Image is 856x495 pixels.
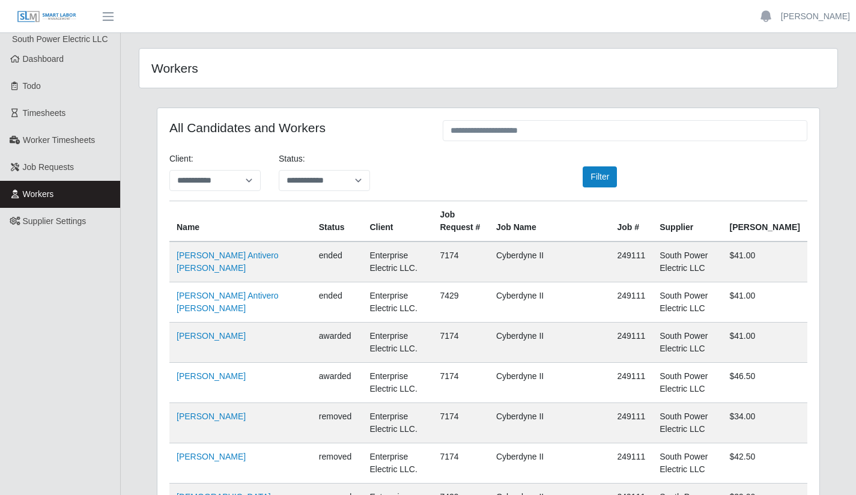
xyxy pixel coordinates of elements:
[17,10,77,23] img: SLM Logo
[433,323,488,363] td: 7174
[363,241,433,282] td: Enterprise Electric LLC.
[652,363,722,403] td: South Power Electric LLC
[722,323,807,363] td: $41.00
[610,323,652,363] td: 249111
[312,201,363,242] th: Status
[23,108,66,118] span: Timesheets
[781,10,850,23] a: [PERSON_NAME]
[489,403,610,443] td: Cyberdyne II
[23,189,54,199] span: Workers
[433,201,488,242] th: Job Request #
[489,241,610,282] td: Cyberdyne II
[722,443,807,484] td: $42.50
[12,34,108,44] span: South Power Electric LLC
[177,371,246,381] a: [PERSON_NAME]
[489,363,610,403] td: Cyberdyne II
[363,363,433,403] td: Enterprise Electric LLC.
[722,241,807,282] td: $41.00
[722,282,807,323] td: $41.00
[652,403,722,443] td: South Power Electric LLC
[312,241,363,282] td: ended
[433,403,488,443] td: 7174
[489,323,610,363] td: Cyberdyne II
[23,135,95,145] span: Worker Timesheets
[363,403,433,443] td: Enterprise Electric LLC.
[312,363,363,403] td: awarded
[489,443,610,484] td: Cyberdyne II
[610,201,652,242] th: Job #
[652,201,722,242] th: Supplier
[279,153,305,165] label: Status:
[363,323,433,363] td: Enterprise Electric LLC.
[610,241,652,282] td: 249111
[177,411,246,421] a: [PERSON_NAME]
[610,403,652,443] td: 249111
[312,403,363,443] td: removed
[312,282,363,323] td: ended
[177,291,279,313] a: [PERSON_NAME] Antivero [PERSON_NAME]
[363,201,433,242] th: Client
[610,443,652,484] td: 249111
[23,216,87,226] span: Supplier Settings
[610,363,652,403] td: 249111
[177,452,246,461] a: [PERSON_NAME]
[433,443,488,484] td: 7174
[312,323,363,363] td: awarded
[610,282,652,323] td: 249111
[312,443,363,484] td: removed
[23,54,64,64] span: Dashboard
[169,120,425,135] h4: All Candidates and Workers
[363,282,433,323] td: Enterprise Electric LLC.
[23,81,41,91] span: Todo
[489,201,610,242] th: Job Name
[652,443,722,484] td: South Power Electric LLC
[433,363,488,403] td: 7174
[177,331,246,341] a: [PERSON_NAME]
[489,282,610,323] td: Cyberdyne II
[151,61,422,76] h4: Workers
[169,201,312,242] th: Name
[23,162,74,172] span: Job Requests
[722,363,807,403] td: $46.50
[433,282,488,323] td: 7429
[652,323,722,363] td: South Power Electric LLC
[169,153,193,165] label: Client:
[652,282,722,323] td: South Power Electric LLC
[652,241,722,282] td: South Power Electric LLC
[363,443,433,484] td: Enterprise Electric LLC.
[583,166,617,187] button: Filter
[433,241,488,282] td: 7174
[722,201,807,242] th: [PERSON_NAME]
[177,251,279,273] a: [PERSON_NAME] Antivero [PERSON_NAME]
[722,403,807,443] td: $34.00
